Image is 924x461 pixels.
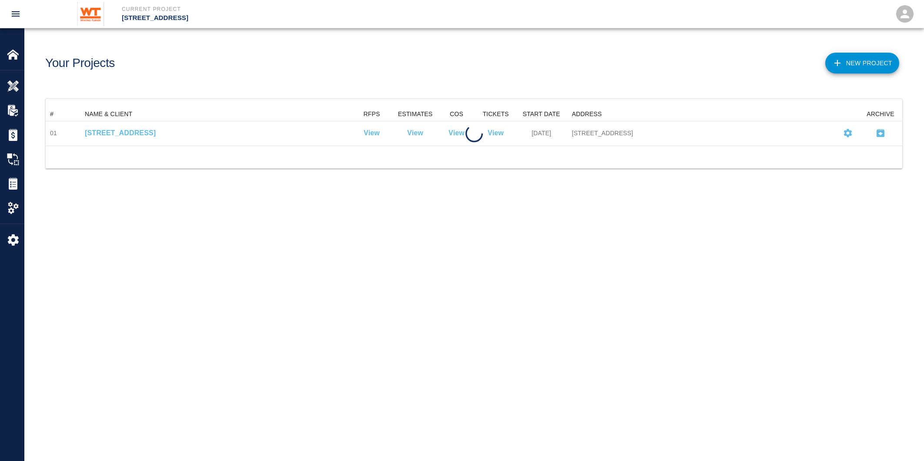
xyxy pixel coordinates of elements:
div: ARCHIVE [859,107,902,121]
a: [STREET_ADDRESS] [85,128,346,138]
div: ESTIMATES [394,107,437,121]
h1: Your Projects [45,56,115,70]
a: View [364,128,380,138]
div: ARCHIVE [867,107,894,121]
a: View [407,128,423,138]
div: TICKETS [482,107,509,121]
div: 01 [50,129,57,137]
div: [DATE] [516,121,568,146]
div: RFPS [364,107,380,121]
div: ESTIMATES [398,107,433,121]
p: [STREET_ADDRESS] [122,13,509,23]
div: ADDRESS [572,107,602,121]
button: New Project [825,53,899,73]
a: View [488,128,504,138]
img: Whiting-Turner [77,2,104,26]
div: RFPS [350,107,394,121]
button: open drawer [5,3,26,24]
div: START DATE [522,107,560,121]
div: TICKETS [476,107,516,121]
div: COS [437,107,476,121]
div: ADDRESS [568,107,837,121]
div: # [46,107,80,121]
div: COS [450,107,463,121]
div: NAME & CLIENT [85,107,132,121]
button: Settings [839,124,857,142]
div: # [50,107,54,121]
p: Current Project [122,5,509,13]
div: START DATE [516,107,568,121]
a: View [449,128,465,138]
div: [STREET_ADDRESS] [572,129,833,137]
div: NAME & CLIENT [80,107,350,121]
